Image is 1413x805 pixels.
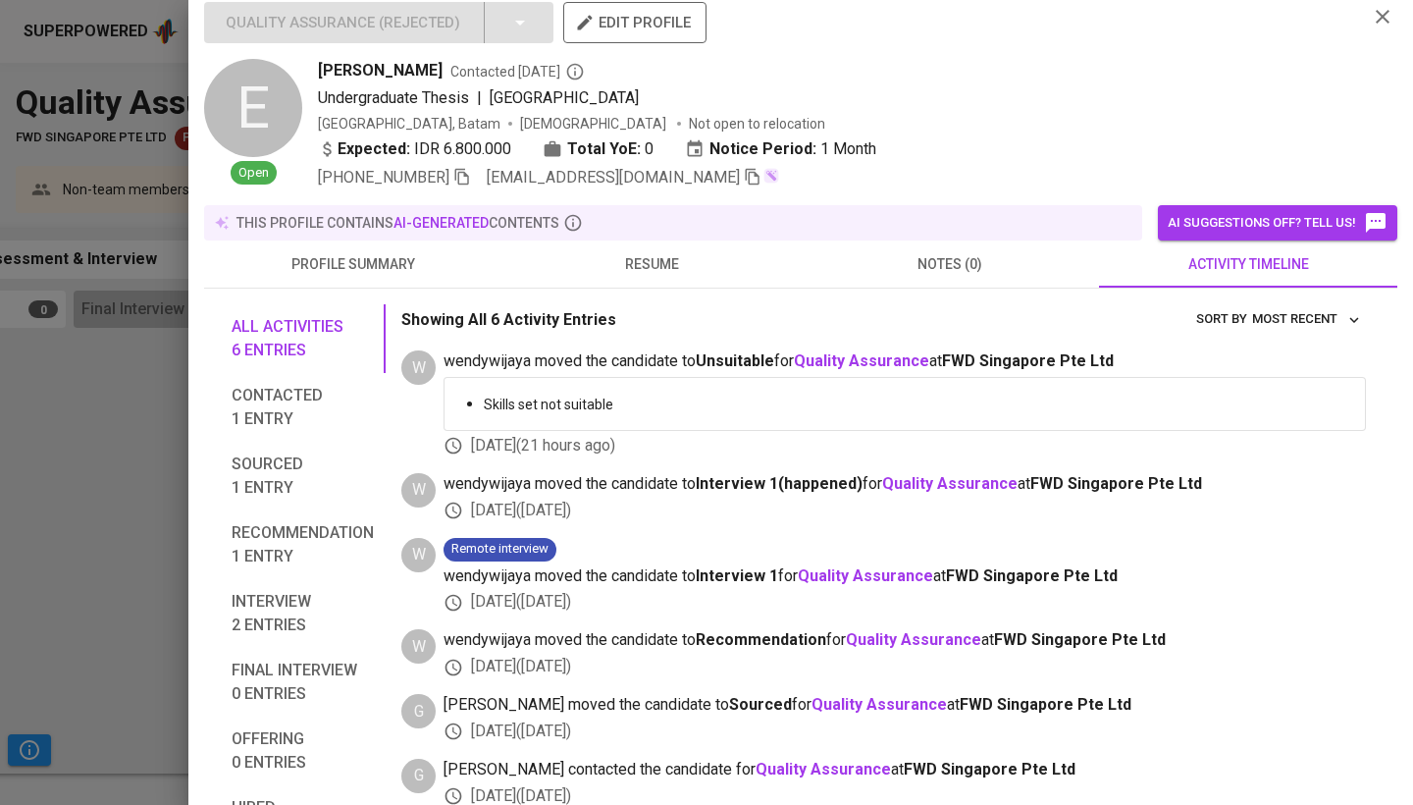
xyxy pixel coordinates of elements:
[401,538,436,572] div: W
[685,137,876,161] div: 1 Month
[401,350,436,385] div: W
[729,695,792,714] b: Sourced
[882,474,1018,493] a: Quality Assurance
[689,114,825,134] p: Not open to relocation
[216,252,491,277] span: profile summary
[232,315,374,362] span: All activities 6 entries
[444,540,556,559] span: Remote interview
[579,10,691,35] span: edit profile
[1168,211,1387,235] span: AI suggestions off? Tell us!
[696,474,863,493] b: Interview 1 ( happened )
[946,566,1118,585] span: FWD Singapore Pte Ltd
[1252,308,1361,331] span: Most Recent
[444,565,1366,588] span: wendywijaya moved the candidate to for at
[763,168,779,184] img: magic_wand.svg
[696,630,826,649] b: Recommendation
[401,629,436,664] div: W
[318,168,449,187] span: [PHONE_NUMBER]
[994,630,1166,649] span: FWD Singapore Pte Ltd
[236,213,559,233] p: this profile contains contents
[514,252,789,277] span: resume
[401,308,616,332] p: Showing All 6 Activity Entries
[565,62,585,81] svg: By Batam recruiter
[444,694,1366,717] span: [PERSON_NAME] moved the candidate to for at
[563,14,706,29] a: edit profile
[477,86,482,110] span: |
[444,350,1366,373] span: wendywijaya moved the candidate to for at
[756,760,891,778] a: Quality Assurance
[232,521,374,568] span: Recommendation 1 entry
[318,59,443,82] span: [PERSON_NAME]
[232,659,374,706] span: Final interview 0 entries
[318,137,511,161] div: IDR 6.800.000
[444,591,1366,614] div: [DATE] ( [DATE] )
[318,88,469,107] span: Undergraduate Thesis
[232,727,374,775] span: Offering 0 entries
[520,114,669,134] span: [DEMOGRAPHIC_DATA]
[696,566,778,585] b: Interview 1
[318,114,500,134] div: [GEOGRAPHIC_DATA], Batam
[450,62,585,81] span: Contacted [DATE]
[401,694,436,728] div: G
[846,630,981,649] a: Quality Assurance
[393,215,489,231] span: AI-generated
[1030,474,1202,493] span: FWD Singapore Pte Ltd
[444,759,1366,781] span: [PERSON_NAME] contacted the candidate for at
[490,88,639,107] span: [GEOGRAPHIC_DATA]
[338,137,410,161] b: Expected:
[1196,311,1247,326] span: sort by
[204,59,302,157] div: E
[444,435,1366,457] div: [DATE] ( 21 hours ago )
[487,168,740,187] span: [EMAIL_ADDRESS][DOMAIN_NAME]
[444,629,1366,652] span: wendywijaya moved the candidate to for at
[401,759,436,793] div: G
[960,695,1131,714] span: FWD Singapore Pte Ltd
[1158,205,1397,241] button: AI suggestions off? Tell us!
[709,137,816,161] b: Notice Period:
[484,395,1349,414] p: Skills set not suitable
[444,473,1366,496] span: wendywijaya moved the candidate to for at
[1111,252,1386,277] span: activity timeline
[904,760,1075,778] span: FWD Singapore Pte Ltd
[232,384,374,431] span: Contacted 1 entry
[811,695,947,714] a: Quality Assurance
[645,137,654,161] span: 0
[696,351,774,370] b: Unsuitable
[563,2,706,43] button: edit profile
[798,566,933,585] a: Quality Assurance
[231,164,277,183] span: Open
[794,351,929,370] a: Quality Assurance
[1247,304,1366,335] button: sort by
[401,473,436,508] div: W
[444,721,1366,743] div: [DATE] ( [DATE] )
[812,252,1087,277] span: notes (0)
[232,453,374,500] span: Sourced 1 entry
[232,590,374,637] span: Interview 2 entries
[444,656,1366,678] div: [DATE] ( [DATE] )
[942,351,1114,370] span: FWD Singapore Pte Ltd
[444,500,1366,522] div: [DATE] ( [DATE] )
[567,137,641,161] b: Total YoE:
